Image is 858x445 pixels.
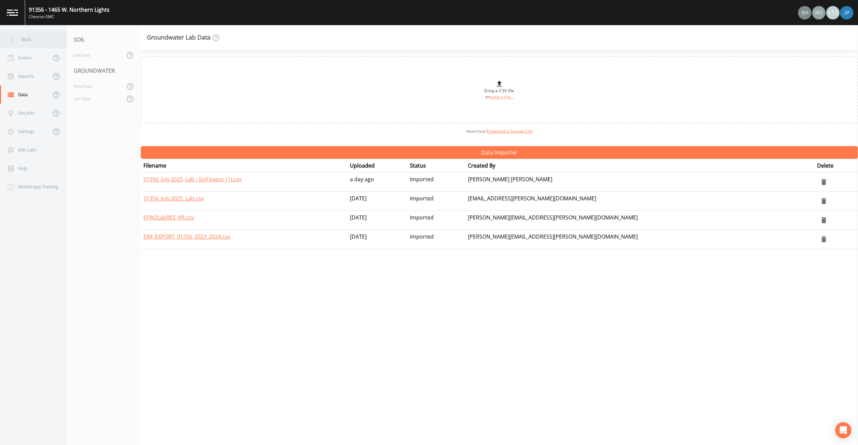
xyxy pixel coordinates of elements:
div: +11 [826,6,840,19]
td: Imported [407,192,465,211]
button: delete [817,175,831,189]
a: 91356_July 2025_Lab - Soil Vapor (1).csv [143,176,242,183]
small: or [485,94,513,99]
button: delete [817,194,831,208]
img: 2d3b445d55f9fc568b5a6a095e39a629 [812,6,825,19]
a: Lab Data [67,49,125,61]
a: Field Data [67,80,125,92]
div: 91356 - 1465 W. Northern Lights [29,6,110,14]
td: Imported [407,173,465,192]
div: Roxanne Russell [812,6,826,19]
div: Drop a CSV file [484,80,514,100]
img: fa33e06901c9d5e5e8ee7dfbb24cd1e4 [798,6,811,19]
td: Imported [407,211,465,230]
td: Imported [407,230,465,249]
td: [EMAIL_ADDRESS][PERSON_NAME][DOMAIN_NAME] [465,192,814,211]
td: [PERSON_NAME][EMAIL_ADDRESS][PERSON_NAME][DOMAIN_NAME] [465,230,814,249]
img: logo [7,9,18,16]
td: [DATE] [347,230,407,249]
th: Delete [814,159,858,173]
th: Created By [465,159,814,173]
img: 41241ef155101aa6d92a04480b0d0000 [840,6,853,19]
th: Status [407,159,465,173]
a: select a file... [489,94,513,99]
a: EIM_EXPORT_91356_2023_2024.csv [143,233,230,240]
div: SOIL [67,30,141,49]
th: Filename [141,159,347,173]
button: Data Importer [141,146,858,159]
div: Shannon Thompson [798,6,812,19]
a: EFW2LabRES_RR.csv [143,214,194,221]
a: 91356_July 2025_Lab.csv [143,195,204,202]
div: GROUNDWATER [67,61,141,80]
th: Uploaded [347,159,407,173]
a: Download a Sample CSV [487,128,533,134]
a: Lab Data [67,92,125,105]
span: Need help? [466,128,533,134]
td: [DATE] [347,211,407,230]
button: delete [817,233,831,246]
div: Chevron EMC [29,14,110,20]
td: [PERSON_NAME][EMAIL_ADDRESS][PERSON_NAME][DOMAIN_NAME] [465,211,814,230]
td: a day ago [347,173,407,192]
td: [DATE] [347,192,407,211]
button: delete [817,213,831,227]
div: Open Intercom Messenger [835,422,851,438]
td: [PERSON_NAME] [PERSON_NAME] [465,173,814,192]
div: Groundwater Lab Data [147,34,220,42]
